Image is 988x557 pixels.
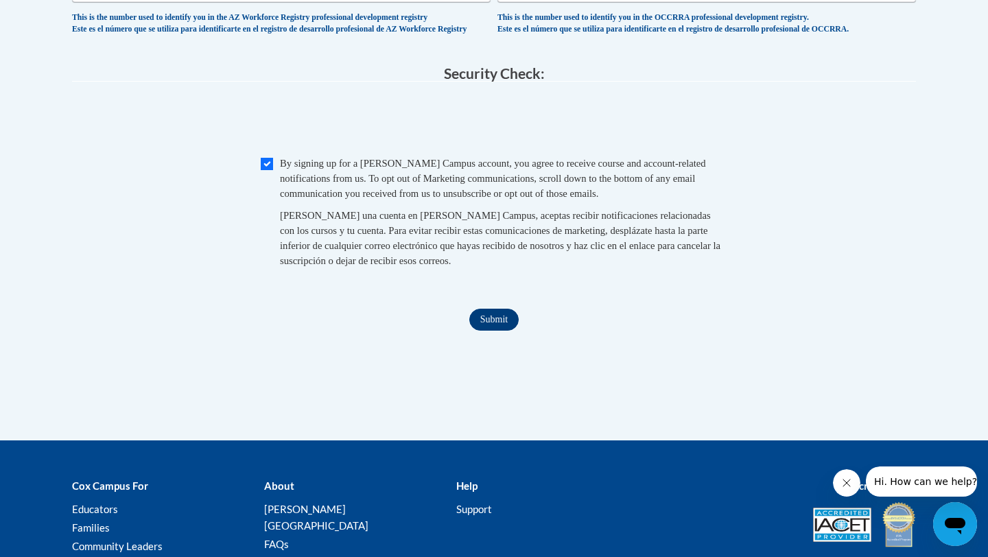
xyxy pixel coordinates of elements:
iframe: Button to launch messaging window [933,502,977,546]
img: IDA® Accredited [882,501,916,549]
b: About [264,479,294,492]
img: Accredited IACET® Provider [813,508,871,542]
input: Submit [469,309,519,331]
span: [PERSON_NAME] una cuenta en [PERSON_NAME] Campus, aceptas recibir notificaciones relacionadas con... [280,210,720,266]
iframe: reCAPTCHA [390,95,598,149]
a: Community Leaders [72,540,163,552]
iframe: Message from company [866,466,977,497]
a: [PERSON_NAME][GEOGRAPHIC_DATA] [264,503,368,532]
a: Families [72,521,110,534]
div: This is the number used to identify you in the AZ Workforce Registry professional development reg... [72,12,491,35]
div: This is the number used to identify you in the OCCRRA professional development registry. Este es ... [497,12,916,35]
a: Support [456,503,492,515]
a: Educators [72,503,118,515]
span: Security Check: [444,64,545,82]
a: FAQs [264,538,289,550]
b: Help [456,479,478,492]
iframe: Close message [833,469,860,497]
span: By signing up for a [PERSON_NAME] Campus account, you agree to receive course and account-related... [280,158,706,199]
b: Cox Campus For [72,479,148,492]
